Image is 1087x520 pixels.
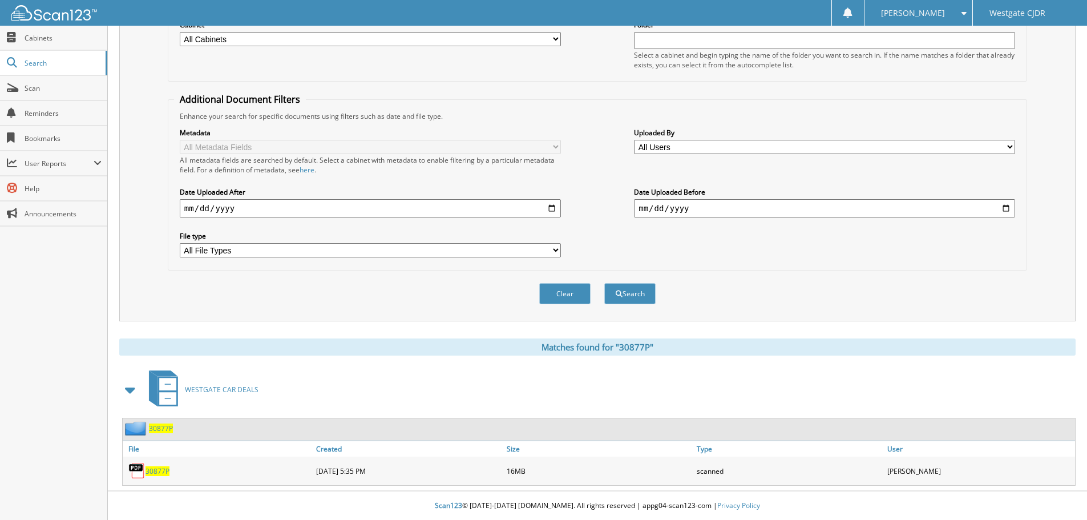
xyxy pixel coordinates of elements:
legend: Additional Document Filters [174,93,306,106]
iframe: Chat Widget [1030,465,1087,520]
label: Metadata [180,128,561,138]
div: 16MB [504,459,694,482]
span: Help [25,184,102,194]
div: © [DATE]-[DATE] [DOMAIN_NAME]. All rights reserved | appg04-scan123-com | [108,492,1087,520]
img: folder2.png [125,421,149,436]
span: Westgate CJDR [989,10,1045,17]
div: Select a cabinet and begin typing the name of the folder you want to search in. If the name match... [634,50,1015,70]
span: Bookmarks [25,134,102,143]
label: Date Uploaded After [180,187,561,197]
span: WESTGATE CAR DEALS [185,385,258,394]
label: Uploaded By [634,128,1015,138]
div: [DATE] 5:35 PM [313,459,504,482]
span: Announcements [25,209,102,219]
img: scan123-logo-white.svg [11,5,97,21]
button: Clear [539,283,591,304]
div: scanned [694,459,884,482]
span: Scan123 [435,501,462,510]
a: Created [313,441,504,457]
input: start [180,199,561,217]
div: Matches found for "30877P" [119,338,1076,356]
a: Privacy Policy [717,501,760,510]
span: Cabinets [25,33,102,43]
span: User Reports [25,159,94,168]
a: 30877P [146,466,169,476]
div: Enhance your search for specific documents using filters such as date and file type. [174,111,1021,121]
label: Date Uploaded Before [634,187,1015,197]
a: File [123,441,313,457]
a: WESTGATE CAR DEALS [142,367,258,412]
div: All metadata fields are searched by default. Select a cabinet with metadata to enable filtering b... [180,155,561,175]
span: [PERSON_NAME] [881,10,945,17]
span: Scan [25,83,102,93]
div: [PERSON_NAME] [884,459,1075,482]
img: PDF.png [128,462,146,479]
input: end [634,199,1015,217]
a: Type [694,441,884,457]
label: File type [180,231,561,241]
button: Search [604,283,656,304]
a: User [884,441,1075,457]
a: Size [504,441,694,457]
a: 30877P [149,424,173,433]
a: here [300,165,314,175]
span: Reminders [25,108,102,118]
span: Search [25,58,100,68]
